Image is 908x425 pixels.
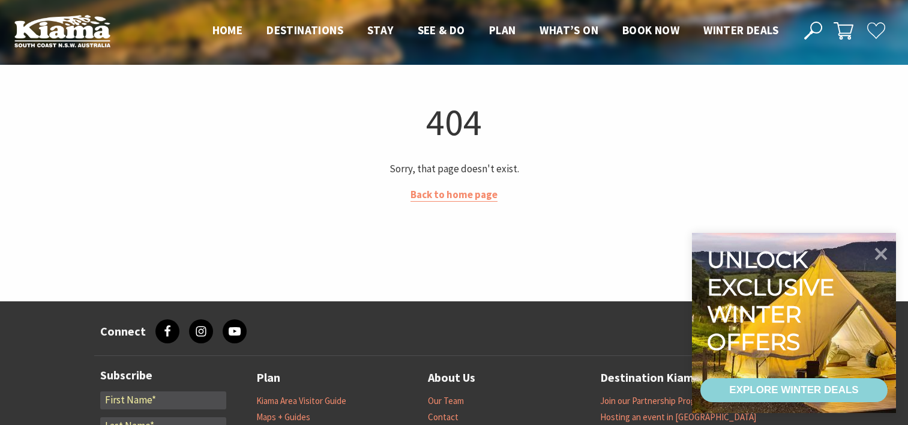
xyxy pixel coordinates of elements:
[256,411,310,423] a: Maps + Guides
[256,368,280,388] a: Plan
[200,21,790,41] nav: Main Menu
[410,188,498,202] a: Back to home page
[418,23,465,37] span: See & Do
[707,246,840,355] div: Unlock exclusive winter offers
[100,324,146,339] h3: Connect
[100,391,226,409] input: First Name*
[600,411,756,423] a: Hosting an event in [GEOGRAPHIC_DATA]
[256,395,346,407] a: Kiama Area Visitor Guide
[14,14,110,47] img: Kiama Logo
[700,378,888,402] a: EXPLORE WINTER DEALS
[428,411,459,423] a: Contact
[703,23,778,37] span: Winter Deals
[600,368,766,388] a: Destination Kiama Partnership
[622,23,679,37] span: Book now
[428,368,475,388] a: About Us
[600,395,709,407] a: Join our Partnership Program
[367,23,394,37] span: Stay
[100,368,226,382] h3: Subscribe
[540,23,598,37] span: What’s On
[212,23,243,37] span: Home
[489,23,516,37] span: Plan
[428,395,464,407] a: Our Team
[266,23,343,37] span: Destinations
[99,98,810,146] h1: 404
[99,161,810,177] p: Sorry, that page doesn't exist.
[729,378,858,402] div: EXPLORE WINTER DEALS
